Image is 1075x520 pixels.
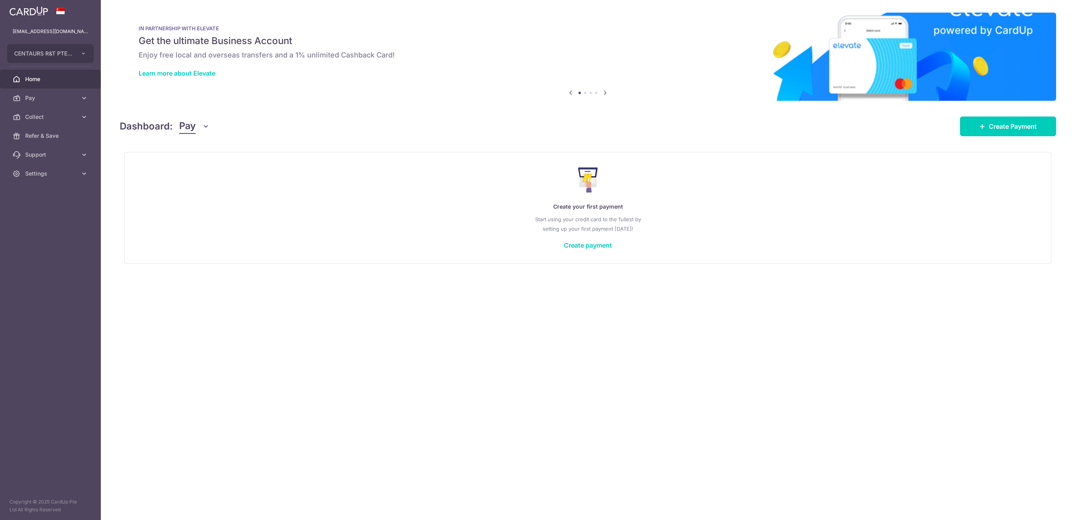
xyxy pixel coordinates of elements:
button: Pay [179,119,209,134]
span: Refer & Save [25,132,77,140]
span: Pay [179,119,196,134]
span: Support [25,151,77,159]
span: Collect [25,113,77,121]
span: Home [25,75,77,83]
img: Renovation banner [120,13,1056,101]
a: Create Payment [960,117,1056,136]
p: IN PARTNERSHIP WITH ELEVATE [139,25,1037,31]
iframe: Opens a widget where you can find more information [1025,496,1067,516]
a: Create payment [564,241,612,249]
span: Create Payment [989,122,1037,131]
span: Settings [25,170,77,178]
p: Create your first payment [141,202,1035,211]
button: CENTAURS R&T PTE. LTD. [7,44,94,63]
img: CardUp [9,6,48,16]
p: Start using your credit card to the fullest by setting up your first payment [DATE]! [141,215,1035,233]
h6: Enjoy free local and overseas transfers and a 1% unlimited Cashback Card! [139,50,1037,60]
h4: Dashboard: [120,119,173,133]
span: CENTAURS R&T PTE. LTD. [14,50,72,57]
a: Learn more about Elevate [139,69,215,77]
h5: Get the ultimate Business Account [139,35,1037,47]
span: Pay [25,94,77,102]
img: Make Payment [578,167,598,192]
p: [EMAIL_ADDRESS][DOMAIN_NAME] [13,28,88,35]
